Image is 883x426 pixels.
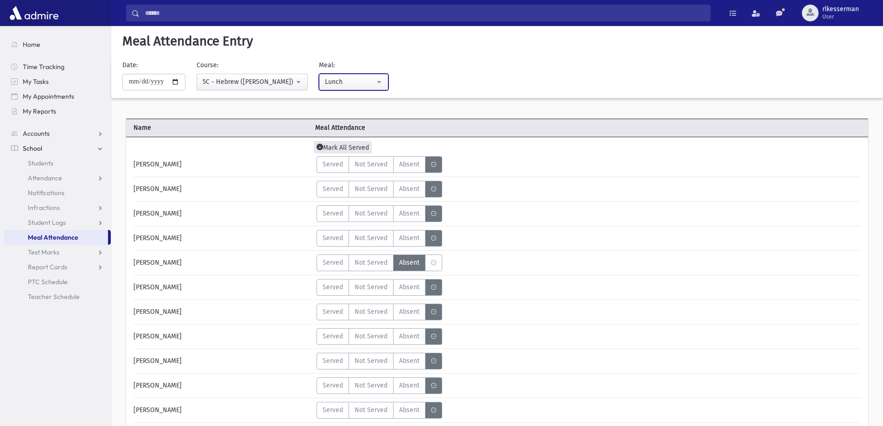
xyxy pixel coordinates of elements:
[4,37,111,52] a: Home
[399,233,419,243] span: Absent
[28,203,60,212] span: Infractions
[822,13,859,20] span: User
[7,4,61,22] img: AdmirePro
[355,331,388,341] span: Not Served
[323,282,343,292] span: Served
[399,282,419,292] span: Absent
[4,260,111,274] a: Report Cards
[355,282,388,292] span: Not Served
[23,144,42,153] span: School
[133,233,182,243] span: [PERSON_NAME]
[4,141,111,156] a: School
[23,107,56,115] span: My Reports
[126,123,311,133] span: Name
[4,104,111,119] a: My Reports
[23,92,74,101] span: My Appointments
[323,184,343,194] span: Served
[323,356,343,366] span: Served
[355,405,388,415] span: Not Served
[28,292,80,301] span: Teacher Schedule
[323,258,343,267] span: Served
[355,209,388,218] span: Not Served
[4,89,111,104] a: My Appointments
[323,233,343,243] span: Served
[4,245,111,260] a: Test Marks
[822,6,859,13] span: rlkesserman
[133,258,182,267] span: [PERSON_NAME]
[323,159,343,169] span: Served
[319,60,335,70] label: Meal:
[197,74,308,90] button: 5C - Hebrew (Mrs. Jurkanski)
[399,356,419,366] span: Absent
[23,40,40,49] span: Home
[399,209,419,218] span: Absent
[28,218,66,227] span: Student Logs
[317,156,442,173] div: MeaStatus
[323,209,343,218] span: Served
[4,185,111,200] a: Notifications
[4,126,111,141] a: Accounts
[317,230,442,247] div: MeaStatus
[399,258,419,267] span: Absent
[399,307,419,317] span: Absent
[140,5,710,21] input: Search
[133,209,182,218] span: [PERSON_NAME]
[4,274,111,289] a: PTC Schedule
[4,74,111,89] a: My Tasks
[355,233,388,243] span: Not Served
[355,381,388,390] span: Not Served
[4,156,111,171] a: Students
[317,254,442,271] div: MeaStatus
[28,263,67,271] span: Report Cards
[133,184,182,194] span: [PERSON_NAME]
[4,59,111,74] a: Time Tracking
[355,356,388,366] span: Not Served
[4,289,111,304] a: Teacher Schedule
[203,77,294,87] div: 5C - Hebrew ([PERSON_NAME])
[399,184,419,194] span: Absent
[133,356,182,366] span: [PERSON_NAME]
[314,141,372,153] span: Mark All Served
[355,159,388,169] span: Not Served
[23,63,64,71] span: Time Tracking
[317,181,442,197] div: MeaStatus
[28,189,64,197] span: Notifications
[325,77,375,87] div: Lunch
[319,74,388,90] button: Lunch
[399,331,419,341] span: Absent
[399,159,419,169] span: Absent
[28,233,78,242] span: Meal Attendance
[133,381,182,390] span: [PERSON_NAME]
[119,33,876,49] h5: Meal Attendance Entry
[28,248,59,256] span: Test Marks
[317,402,442,419] div: MeaStatus
[323,307,343,317] span: Served
[133,307,182,317] span: [PERSON_NAME]
[122,60,138,70] label: Date:
[133,405,182,415] span: [PERSON_NAME]
[399,405,419,415] span: Absent
[317,377,442,394] div: MeaStatus
[4,171,111,185] a: Attendance
[355,258,388,267] span: Not Served
[133,331,182,341] span: [PERSON_NAME]
[28,159,53,167] span: Students
[28,278,68,286] span: PTC Schedule
[399,381,419,390] span: Absent
[317,328,442,345] div: MeaStatus
[23,129,50,138] span: Accounts
[323,381,343,390] span: Served
[355,184,388,194] span: Not Served
[323,405,343,415] span: Served
[311,123,497,133] span: Meal Attendance
[23,77,49,86] span: My Tasks
[317,279,442,296] div: MeaStatus
[317,205,442,222] div: MeaStatus
[323,331,343,341] span: Served
[28,174,62,182] span: Attendance
[133,282,182,292] span: [PERSON_NAME]
[317,353,442,369] div: MeaStatus
[317,304,442,320] div: MeaStatus
[355,307,388,317] span: Not Served
[197,60,218,70] label: Course:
